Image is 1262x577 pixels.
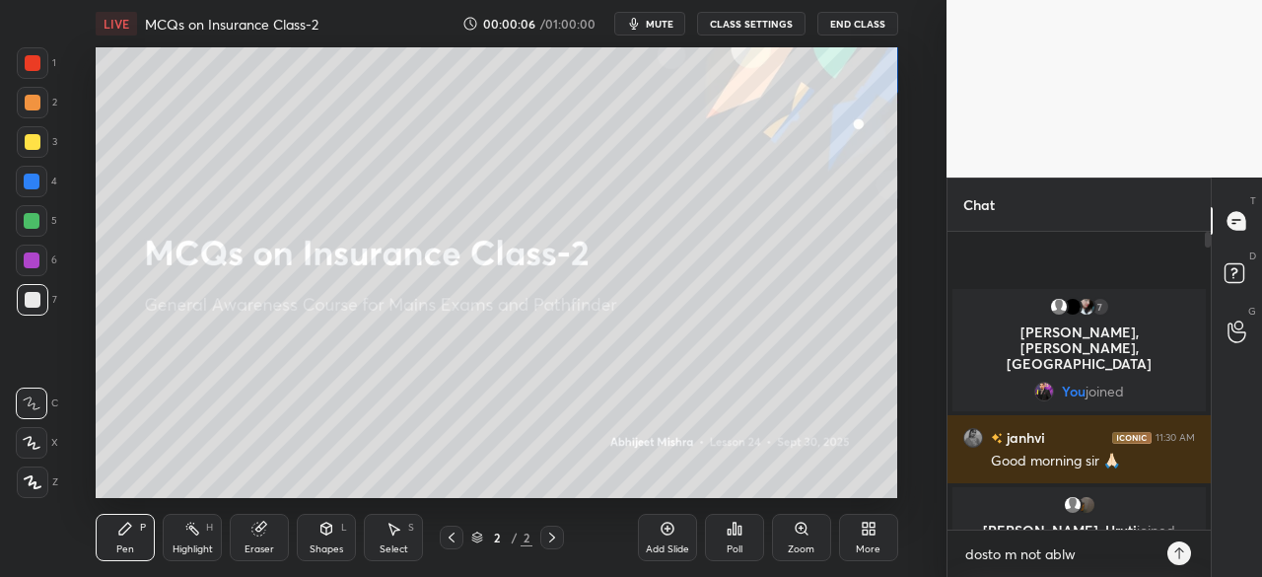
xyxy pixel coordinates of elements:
img: 9f6b1010237b4dfe9863ee218648695e.jpg [1034,382,1054,401]
div: 7 [1090,297,1110,317]
img: 997a5e620c0243e5b6886538e59e6961.jpg [1077,495,1096,515]
h4: MCQs on Insurance Class-2 [145,15,318,34]
div: P [140,523,146,533]
textarea: dosto m not ablw [963,539,1156,570]
div: Good morning sir 🙏🏻 [991,452,1195,471]
div: 2 [521,529,532,546]
div: More [856,544,880,554]
div: LIVE [96,12,137,36]
span: You [1062,384,1086,399]
div: Pen [116,544,134,554]
img: f0a627360e43455488f25ff84dc034e6.jpg [1063,297,1083,317]
div: grid [947,285,1211,531]
img: 994dafb180244303ac0d8d7d4de9344e.jpg [963,428,983,448]
button: mute [614,12,685,36]
div: 3 [17,126,57,158]
img: default.png [1063,495,1083,515]
p: [PERSON_NAME], Hruti [964,523,1194,539]
span: mute [646,17,673,31]
div: / [511,532,517,543]
span: joined [1086,384,1124,399]
div: Zoom [788,544,814,554]
p: [PERSON_NAME], [PERSON_NAME], [GEOGRAPHIC_DATA] [964,325,1194,372]
div: C [16,388,58,419]
p: T [1250,193,1256,208]
img: iconic-dark.1390631f.png [1112,432,1152,444]
div: Add Slide [646,544,689,554]
div: H [206,523,213,533]
img: ddd5faf3023d40c3be0534f7071522b0.jpg [1077,297,1096,317]
p: D [1249,249,1256,263]
div: 5 [16,205,57,237]
button: End Class [817,12,898,36]
div: S [408,523,414,533]
button: CLASS SETTINGS [697,12,806,36]
div: Highlight [173,544,213,554]
div: Z [17,467,58,498]
div: 6 [16,245,57,276]
div: L [341,523,347,533]
img: default.png [1049,297,1069,317]
div: 4 [16,166,57,197]
p: G [1248,304,1256,319]
img: no-rating-badge.077c3623.svg [991,433,1003,444]
span: joined [1137,521,1175,540]
p: Chat [947,179,1011,231]
div: X [16,427,58,459]
div: Select [380,544,408,554]
div: Eraser [245,544,274,554]
div: 2 [487,532,507,543]
h6: janhvi [1003,427,1045,448]
div: 7 [17,284,57,316]
div: 2 [17,87,57,118]
div: Poll [727,544,742,554]
div: 11:30 AM [1156,432,1195,444]
div: 1 [17,47,56,79]
div: Shapes [310,544,343,554]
